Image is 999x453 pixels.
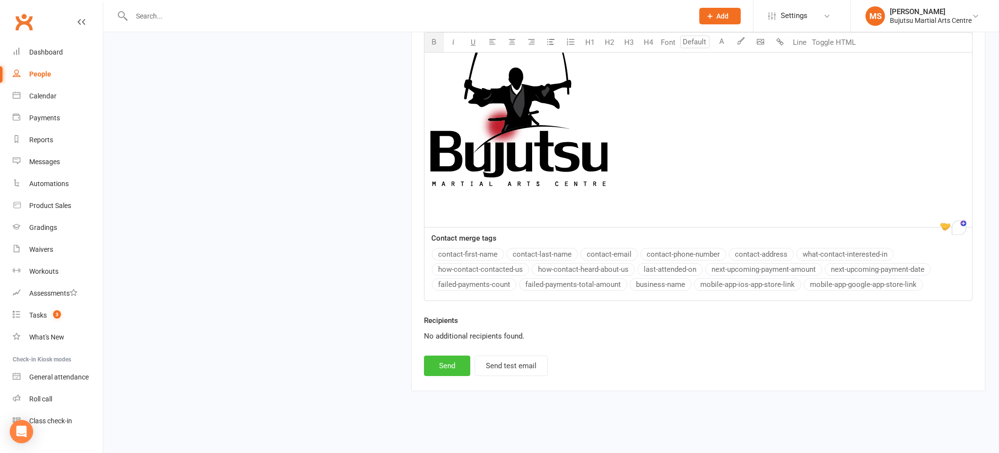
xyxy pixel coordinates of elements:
[432,248,504,261] button: contact-first-name
[29,311,47,319] div: Tasks
[13,195,103,217] a: Product Sales
[431,232,497,244] label: Contact merge tags
[532,263,635,276] button: how-contact-heard-about-us
[639,33,658,52] button: H4
[13,326,103,348] a: What's New
[29,289,77,297] div: Assessments
[29,333,64,341] div: What's New
[804,278,923,291] button: mobile-app-google-app-store-link
[13,304,103,326] a: Tasks 3
[29,180,69,188] div: Automations
[13,239,103,261] a: Waivers
[13,107,103,129] a: Payments
[29,373,89,381] div: General attendance
[890,7,972,16] div: [PERSON_NAME]
[890,16,972,25] div: Bujutsu Martial Arts Centre
[825,263,931,276] button: next-upcoming-payment-date
[13,283,103,304] a: Assessments
[29,158,60,166] div: Messages
[13,261,103,283] a: Workouts
[12,10,36,34] a: Clubworx
[630,278,692,291] button: business-name
[13,41,103,63] a: Dashboard
[580,248,638,261] button: contact-email
[29,92,57,100] div: Calendar
[729,248,794,261] button: contact-address
[712,33,731,52] button: A
[13,129,103,151] a: Reports
[471,38,476,47] span: U
[640,248,726,261] button: contact-phone-number
[463,33,483,52] button: U
[694,278,801,291] button: mobile-app-ios-app-store-link
[432,278,517,291] button: failed-payments-count
[29,48,63,56] div: Dashboard
[432,263,529,276] button: how-contact-contacted-us
[13,63,103,85] a: People
[424,356,470,376] button: Send
[13,388,103,410] a: Roll call
[29,245,53,253] div: Waivers
[716,12,729,20] span: Add
[13,151,103,173] a: Messages
[13,173,103,195] a: Automations
[865,6,885,26] div: MS
[580,33,600,52] button: H1
[13,85,103,107] a: Calendar
[13,366,103,388] a: General attendance kiosk mode
[424,315,458,326] label: Recipients
[781,5,807,27] span: Settings
[658,33,678,52] button: Font
[600,33,619,52] button: H2
[796,248,894,261] button: what-contact-interested-in
[29,395,52,403] div: Roll call
[29,224,57,231] div: Gradings
[637,263,703,276] button: last-attended-on
[790,33,809,52] button: Line
[430,30,608,186] img: 2035d717-7c62-463b-a115-6a901fd5f771.jpg
[475,356,548,376] button: Send test email
[53,310,61,319] span: 3
[506,248,578,261] button: contact-last-name
[29,202,71,209] div: Product Sales
[619,33,639,52] button: H3
[680,36,710,48] input: Default
[13,410,103,432] a: Class kiosk mode
[705,263,822,276] button: next-upcoming-payment-amount
[129,9,687,23] input: Search...
[29,417,72,425] div: Class check-in
[29,70,51,78] div: People
[809,33,858,52] button: Toggle HTML
[13,217,103,239] a: Gradings
[424,330,973,342] div: No additional recipients found.
[699,8,741,24] button: Add
[519,278,627,291] button: failed-payments-total-amount
[29,136,53,144] div: Reports
[10,420,33,443] div: Open Intercom Messenger
[29,267,58,275] div: Workouts
[29,114,60,122] div: Payments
